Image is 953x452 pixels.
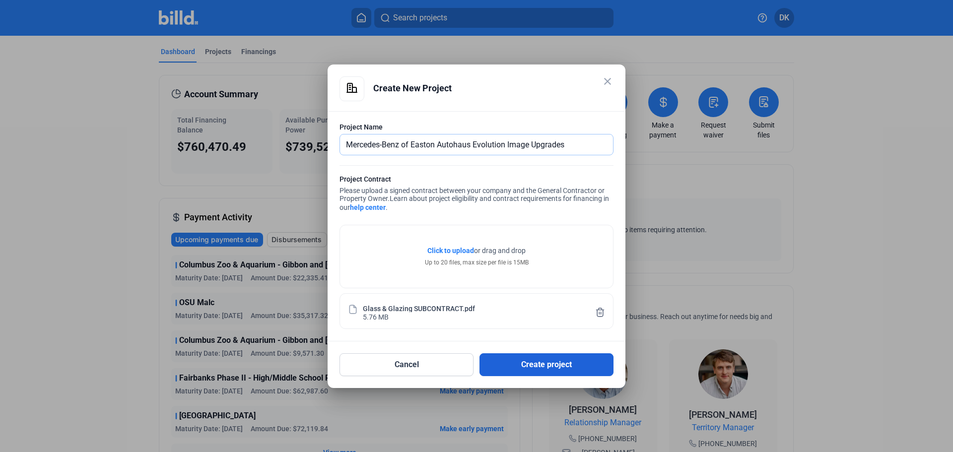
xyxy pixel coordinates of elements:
div: Project Contract [340,174,613,187]
span: Learn about project eligibility and contract requirements for financing in our . [340,194,609,211]
div: Glass & Glazing SUBCONTRACT.pdf [363,304,475,312]
div: Please upload a signed contract between your company and the General Contractor or Property Owner. [340,174,613,215]
div: 5.76 MB [363,312,389,321]
button: Cancel [340,353,474,376]
mat-icon: close [602,75,613,87]
span: Click to upload [427,247,474,255]
div: Project Name [340,122,613,132]
a: help center [350,203,386,211]
div: Create New Project [373,76,613,100]
button: Create project [479,353,613,376]
span: or drag and drop [474,246,526,256]
div: Up to 20 files, max size per file is 15MB [425,258,529,267]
